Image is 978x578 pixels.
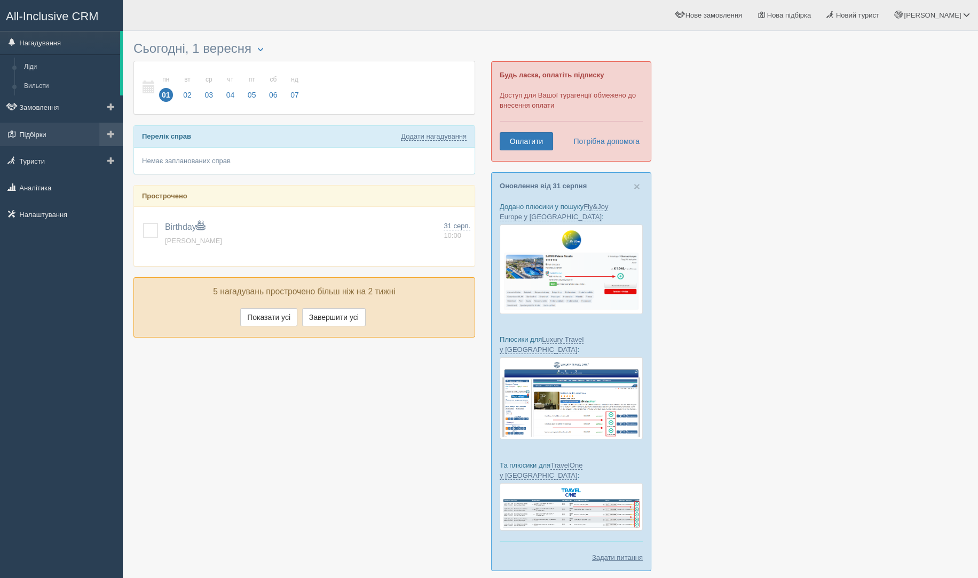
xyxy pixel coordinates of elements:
[6,10,99,23] span: All-Inclusive CRM
[634,180,640,192] span: ×
[159,88,173,102] span: 01
[224,75,238,84] small: чт
[165,237,222,245] a: [PERSON_NAME]
[142,192,187,200] b: Прострочено
[444,231,461,239] span: 10:00
[500,461,582,480] a: TravelOne у [GEOGRAPHIC_DATA]
[500,203,608,221] a: Fly&Joy Europe у [GEOGRAPHIC_DATA]
[199,69,219,106] a: ср 03
[288,88,302,102] span: 07
[500,483,643,531] img: travel-one-%D0%BF%D1%96%D0%B4%D0%B1%D1%96%D1%80%D0%BA%D0%B0-%D1%81%D1%80%D0%BC-%D0%B4%D0%BB%D1%8F...
[242,69,262,106] a: пт 05
[245,88,259,102] span: 05
[133,42,475,55] h3: Сьогодні, 1 вересня
[500,357,643,439] img: luxury-travel-%D0%BF%D0%BE%D0%B4%D0%B1%D0%BE%D1%80%D0%BA%D0%B0-%D1%81%D1%80%D0%BC-%D0%B4%D0%BB%D1...
[142,132,191,140] b: Перелік справ
[500,182,587,190] a: Оновлення від 31 серпня
[177,69,198,106] a: вт 02
[240,308,297,326] button: Показати усі
[180,75,194,84] small: вт
[202,75,216,84] small: ср
[302,308,366,326] button: Завершити усі
[263,69,283,106] a: сб 06
[685,11,742,19] span: Нове замовлення
[156,69,176,106] a: пн 01
[288,75,302,84] small: нд
[904,11,961,19] span: [PERSON_NAME]
[285,69,302,106] a: нд 07
[500,202,643,222] p: Додано плюсики у пошуку :
[767,11,811,19] span: Нова підбірка
[266,88,280,102] span: 06
[19,77,120,96] a: Вильоти
[836,11,879,19] span: Новий турист
[224,88,238,102] span: 04
[401,132,467,141] a: Додати нагадування
[444,222,470,230] span: 31 серп.
[165,222,205,231] a: Birthday
[142,286,467,298] p: 5 нагадувань прострочено більш ніж на 2 тижні
[159,75,173,84] small: пн
[220,69,241,106] a: чт 04
[500,335,583,354] a: Luxury Travel у [GEOGRAPHIC_DATA]
[19,58,120,77] a: Ліди
[245,75,259,84] small: пт
[500,224,643,314] img: fly-joy-de-proposal-crm-for-travel-agency.png
[592,552,643,563] a: Задати питання
[202,88,216,102] span: 03
[500,132,553,150] a: Оплатити
[266,75,280,84] small: сб
[491,61,651,162] div: Доступ для Вашої турагенції обмежено до внесення оплати
[634,181,640,192] button: Close
[180,88,194,102] span: 02
[500,71,604,79] b: Будь ласка, оплатіть підписку
[500,334,643,355] p: Плюсики для :
[566,132,640,150] a: Потрібна допомога
[134,148,475,174] div: Немає запланованих справ
[444,221,470,241] a: 31 серп. 10:00
[1,1,122,30] a: All-Inclusive CRM
[500,460,643,480] p: Та плюсики для :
